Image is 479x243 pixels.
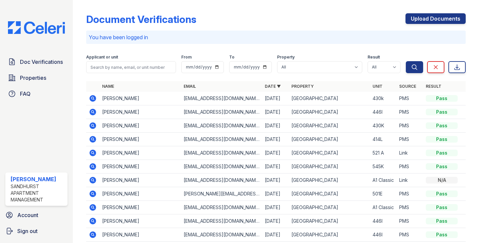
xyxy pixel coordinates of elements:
td: 430K [370,119,397,133]
td: [GEOGRAPHIC_DATA] [289,146,370,160]
td: [EMAIL_ADDRESS][DOMAIN_NAME] [181,146,262,160]
p: You have been logged in [89,33,463,41]
span: FAQ [20,90,31,98]
td: 521 A [370,146,397,160]
td: [DATE] [262,228,289,242]
td: [GEOGRAPHIC_DATA] [289,174,370,187]
td: [EMAIL_ADDRESS][DOMAIN_NAME] [181,201,262,214]
td: [GEOGRAPHIC_DATA] [289,214,370,228]
div: [PERSON_NAME] [11,175,65,183]
td: [EMAIL_ADDRESS][DOMAIN_NAME] [181,105,262,119]
td: [DATE] [262,146,289,160]
div: Pass [426,218,458,224]
a: Doc Verifications [5,55,68,68]
td: [GEOGRAPHIC_DATA] [289,119,370,133]
div: Pass [426,231,458,238]
div: Pass [426,122,458,129]
td: [DATE] [262,174,289,187]
div: Pass [426,150,458,156]
td: [DATE] [262,214,289,228]
a: Unit [373,84,383,89]
a: Source [399,84,416,89]
span: Sign out [17,227,38,235]
td: [EMAIL_ADDRESS][DOMAIN_NAME] [181,214,262,228]
td: [EMAIL_ADDRESS][DOMAIN_NAME] [181,119,262,133]
td: [DATE] [262,133,289,146]
td: [PERSON_NAME] [99,214,181,228]
div: Pass [426,95,458,102]
a: Properties [5,71,68,84]
iframe: chat widget [451,216,472,236]
label: Applicant or unit [86,55,118,60]
td: 545K [370,160,397,174]
td: [GEOGRAPHIC_DATA] [289,228,370,242]
td: 430k [370,92,397,105]
td: [EMAIL_ADDRESS][DOMAIN_NAME] [181,174,262,187]
div: Sandhurst Apartment Management [11,183,65,203]
td: A1 Classic [370,201,397,214]
img: CE_Logo_Blue-a8612792a0a2168367f1c8372b55b34899dd931a85d93a1a3d3e32e68fde9ad4.png [3,21,70,34]
td: [DATE] [262,160,289,174]
td: [DATE] [262,119,289,133]
div: Pass [426,109,458,115]
label: From [181,55,192,60]
td: [GEOGRAPHIC_DATA] [289,92,370,105]
div: Document Verifications [86,13,196,25]
td: [PERSON_NAME] [99,187,181,201]
a: Sign out [3,224,70,238]
td: [PERSON_NAME] [99,92,181,105]
label: To [229,55,235,60]
td: [PERSON_NAME][EMAIL_ADDRESS][DOMAIN_NAME] [181,187,262,201]
td: [PERSON_NAME] [99,146,181,160]
td: [DATE] [262,105,289,119]
a: Upload Documents [405,13,466,24]
td: Link [397,174,423,187]
td: [GEOGRAPHIC_DATA] [289,187,370,201]
a: Date ▼ [265,84,281,89]
td: [DATE] [262,187,289,201]
td: PMS [397,214,423,228]
div: Pass [426,204,458,211]
td: [GEOGRAPHIC_DATA] [289,105,370,119]
a: Name [102,84,114,89]
td: [EMAIL_ADDRESS][DOMAIN_NAME] [181,92,262,105]
td: [GEOGRAPHIC_DATA] [289,201,370,214]
td: 501E [370,187,397,201]
td: PMS [397,228,423,242]
td: [PERSON_NAME] [99,174,181,187]
a: Email [184,84,196,89]
a: FAQ [5,87,68,100]
td: PMS [397,201,423,214]
a: Account [3,208,70,222]
td: [PERSON_NAME] [99,105,181,119]
td: 446I [370,214,397,228]
div: Pass [426,190,458,197]
td: PMS [397,92,423,105]
span: Account [17,211,38,219]
td: [EMAIL_ADDRESS][DOMAIN_NAME] [181,160,262,174]
td: Link [397,146,423,160]
td: [DATE] [262,92,289,105]
td: [PERSON_NAME] [99,160,181,174]
label: Result [368,55,380,60]
a: Result [426,84,441,89]
td: [PERSON_NAME] [99,119,181,133]
td: [PERSON_NAME] [99,228,181,242]
div: Pass [426,136,458,143]
td: [PERSON_NAME] [99,201,181,214]
td: PMS [397,105,423,119]
td: PMS [397,133,423,146]
td: [GEOGRAPHIC_DATA] [289,160,370,174]
td: PMS [397,187,423,201]
td: [GEOGRAPHIC_DATA] [289,133,370,146]
span: Doc Verifications [20,58,63,66]
a: Property [291,84,314,89]
td: 414L [370,133,397,146]
td: PMS [397,160,423,174]
label: Property [277,55,295,60]
input: Search by name, email, or unit number [86,61,176,73]
td: [DATE] [262,201,289,214]
td: [EMAIL_ADDRESS][DOMAIN_NAME] [181,133,262,146]
div: N/A [426,177,458,183]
